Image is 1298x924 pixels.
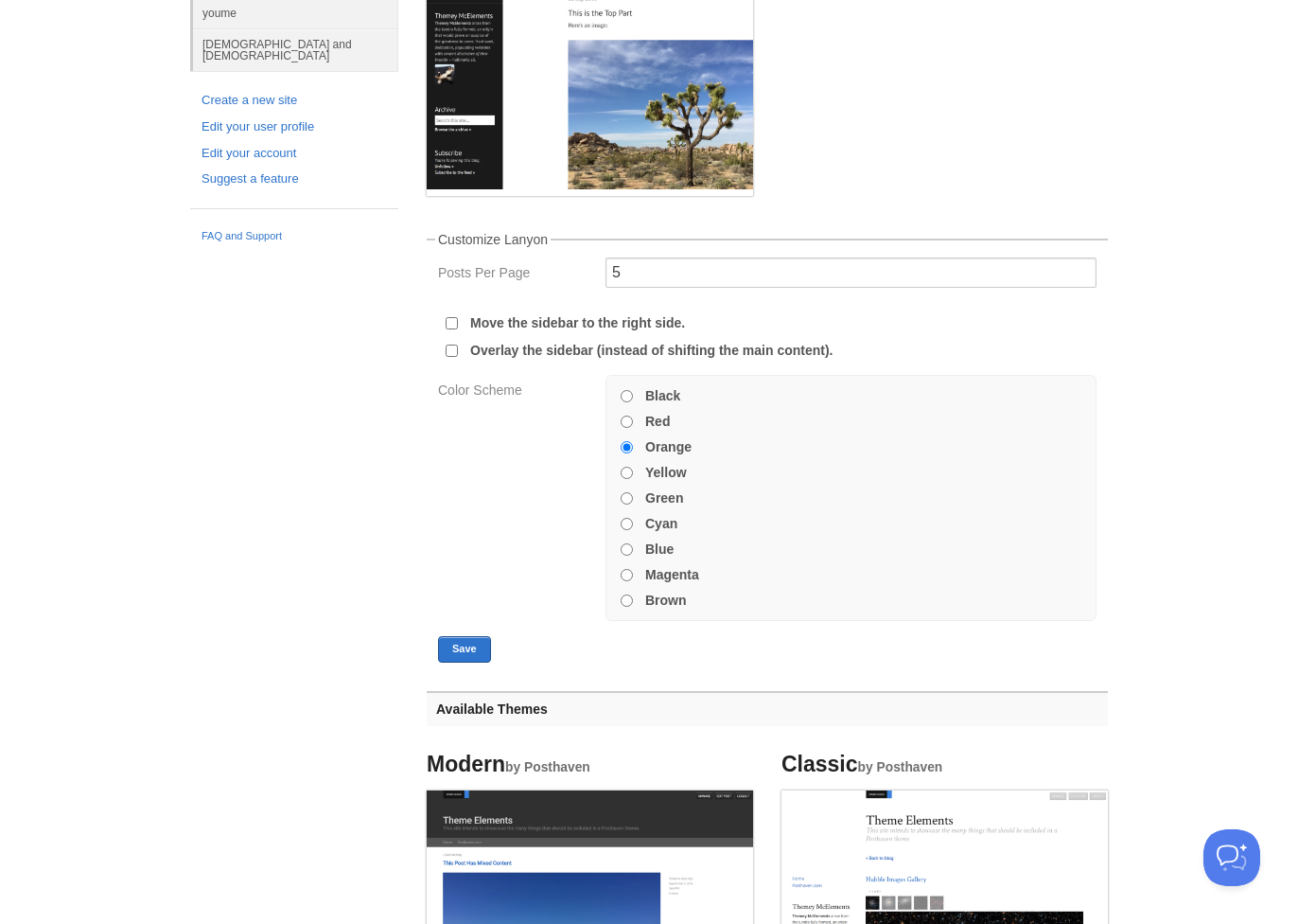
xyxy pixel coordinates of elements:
[645,440,692,453] label: Orange
[645,568,699,581] label: Magenta
[438,266,594,284] label: Posts Per Page
[645,491,683,505] label: Green
[202,228,387,245] a: FAQ and Support
[202,117,387,137] a: Edit your user profile
[645,389,680,402] label: Black
[858,760,943,774] small: by Posthaven
[470,316,685,329] label: Move the sidebar to the right side.
[645,466,687,479] label: Yellow
[470,344,833,357] label: Overlay the sidebar (instead of shifting the main content).
[193,28,398,71] a: [DEMOGRAPHIC_DATA] and [DEMOGRAPHIC_DATA]
[645,542,674,556] label: Blue
[435,233,551,246] legend: Customize Lanyon
[427,753,753,776] h4: Modern
[1203,829,1260,886] iframe: Help Scout Beacon - Open
[438,383,594,401] label: Color Scheme
[645,517,677,530] label: Cyan
[202,169,387,189] a: Suggest a feature
[438,636,491,663] button: Save
[505,760,590,774] small: by Posthaven
[202,91,387,111] a: Create a new site
[645,415,670,428] label: Red
[781,753,1108,776] h4: Classic
[202,144,387,164] a: Edit your account
[427,691,1108,726] h3: Available Themes
[645,594,687,607] label: Brown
